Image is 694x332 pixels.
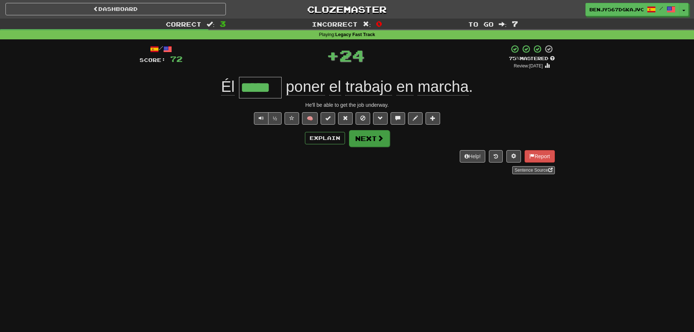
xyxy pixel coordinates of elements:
[426,112,440,125] button: Add to collection (alt+a)
[460,150,486,163] button: Help!
[221,78,235,95] span: Él
[140,44,183,54] div: /
[417,78,468,95] span: marcha
[373,112,388,125] button: Grammar (alt+g)
[396,78,413,95] span: en
[302,112,318,125] button: 🧠
[339,46,365,65] span: 24
[286,78,325,95] span: poner
[525,150,554,163] button: Report
[321,112,335,125] button: Set this sentence to 100% Mastered (alt+m)
[237,3,457,16] a: Clozemaster
[305,132,345,144] button: Explain
[349,130,390,147] button: Next
[512,19,518,28] span: 7
[335,32,375,37] strong: Legacy Fast Track
[585,3,679,16] a: benjy567dgkajvca /
[140,57,166,63] span: Score:
[468,20,494,28] span: To go
[5,3,226,15] a: Dashboard
[345,78,392,95] span: trabajo
[282,78,473,95] span: .
[408,112,423,125] button: Edit sentence (alt+d)
[285,112,299,125] button: Favorite sentence (alt+f)
[376,19,382,28] span: 0
[659,6,663,11] span: /
[489,150,503,163] button: Round history (alt+y)
[514,63,543,69] small: Review: [DATE]
[207,21,215,27] span: :
[363,21,371,27] span: :
[170,54,183,63] span: 72
[499,21,507,27] span: :
[166,20,201,28] span: Correct
[338,112,353,125] button: Reset to 0% Mastered (alt+r)
[326,44,339,66] span: +
[391,112,405,125] button: Discuss sentence (alt+u)
[589,6,643,13] span: benjy567dgkajvca
[509,55,555,62] div: Mastered
[312,20,358,28] span: Incorrect
[268,112,282,125] button: ½
[252,112,282,125] div: Text-to-speech controls
[220,19,226,28] span: 3
[329,78,341,95] span: el
[509,55,520,61] span: 75 %
[356,112,370,125] button: Ignore sentence (alt+i)
[512,166,554,174] a: Sentence Source
[140,101,555,109] div: He'll be able to get the job underway.
[254,112,268,125] button: Play sentence audio (ctl+space)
